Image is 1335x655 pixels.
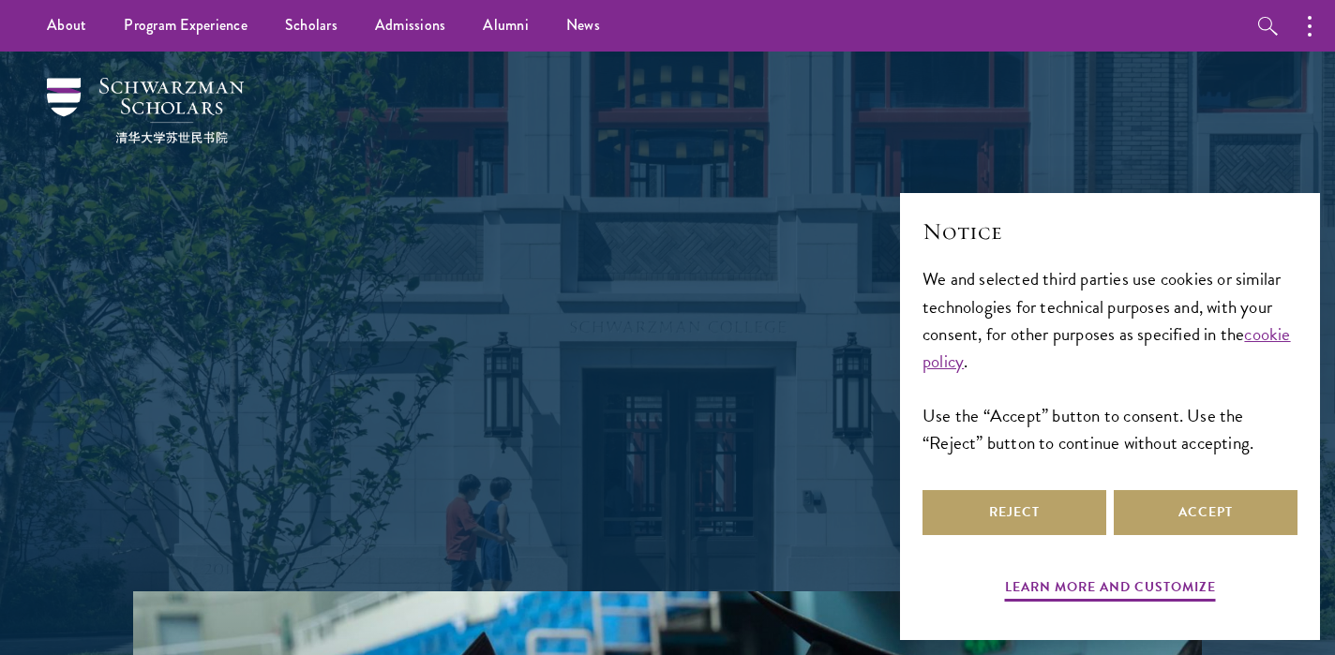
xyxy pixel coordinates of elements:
[1114,490,1297,535] button: Accept
[1005,575,1216,604] button: Learn more and customize
[47,78,244,143] img: Schwarzman Scholars
[922,490,1106,535] button: Reject
[922,216,1297,247] h2: Notice
[922,265,1297,455] div: We and selected third parties use cookies or similar technologies for technical purposes and, wit...
[922,320,1291,375] a: cookie policy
